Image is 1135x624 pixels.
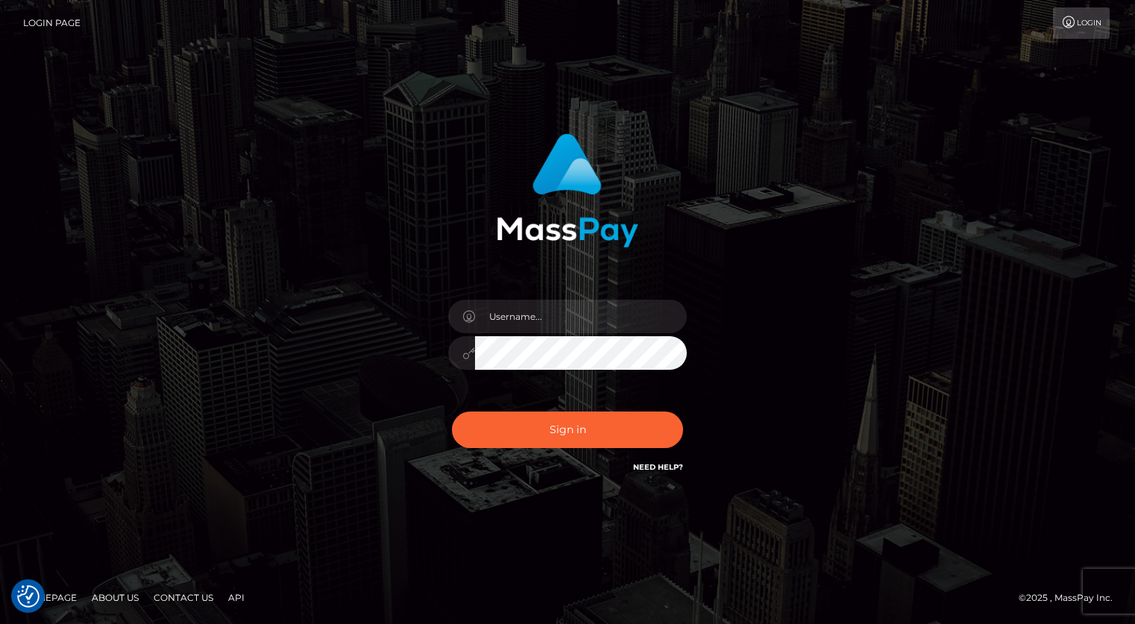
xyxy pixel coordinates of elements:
div: © 2025 , MassPay Inc. [1019,590,1124,606]
input: Username... [475,300,687,333]
a: API [222,586,251,609]
a: Need Help? [633,462,683,472]
button: Consent Preferences [17,585,40,608]
a: Login [1053,7,1110,39]
a: About Us [86,586,145,609]
a: Homepage [16,586,83,609]
a: Contact Us [148,586,219,609]
button: Sign in [452,412,683,448]
img: MassPay Login [497,133,638,248]
a: Login Page [23,7,81,39]
img: Revisit consent button [17,585,40,608]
